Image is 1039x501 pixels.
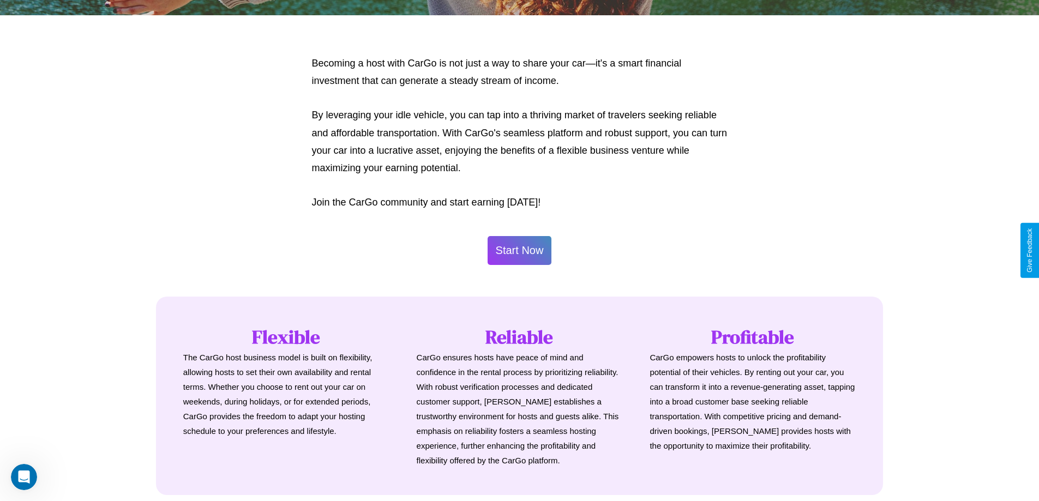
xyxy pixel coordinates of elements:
p: By leveraging your idle vehicle, you can tap into a thriving market of travelers seeking reliable... [312,106,728,177]
p: Becoming a host with CarGo is not just a way to share your car—it's a smart financial investment ... [312,55,728,90]
p: Join the CarGo community and start earning [DATE]! [312,194,728,211]
iframe: Intercom live chat [11,464,37,490]
h1: Profitable [650,324,856,350]
p: CarGo empowers hosts to unlock the profitability potential of their vehicles. By renting out your... [650,350,856,453]
h1: Flexible [183,324,389,350]
div: Give Feedback [1026,228,1034,273]
button: Start Now [488,236,552,265]
h1: Reliable [417,324,623,350]
p: CarGo ensures hosts have peace of mind and confidence in the rental process by prioritizing relia... [417,350,623,468]
p: The CarGo host business model is built on flexibility, allowing hosts to set their own availabili... [183,350,389,438]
